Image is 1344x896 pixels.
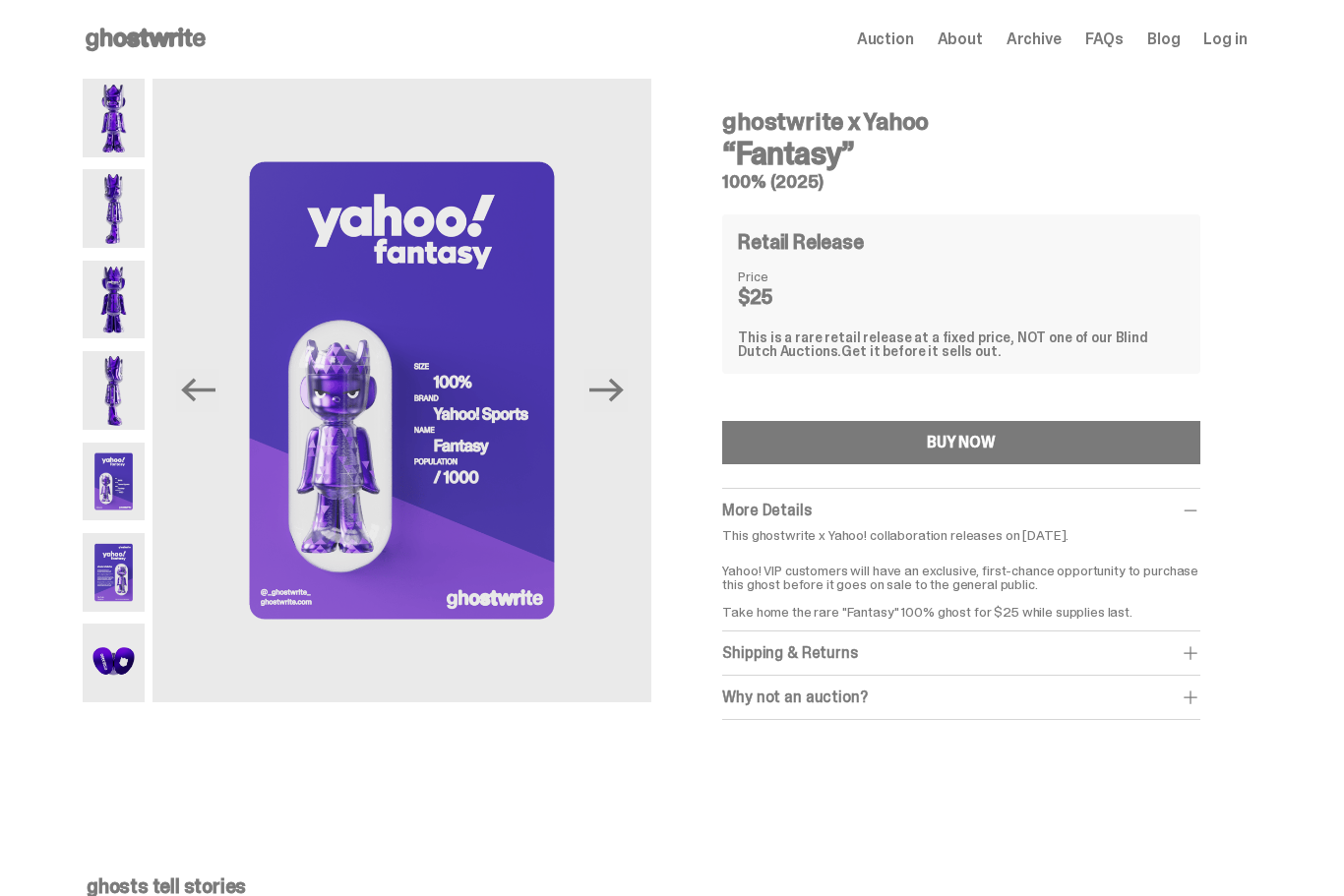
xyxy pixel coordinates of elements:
[176,369,219,412] button: Previous
[927,435,996,450] div: BUY NOW
[83,169,146,248] img: Yahoo-HG---2.png
[722,110,1199,134] h4: ghostwrite x Yahoo
[938,31,983,47] a: About
[83,443,146,521] img: Yahoo-HG---5.png
[722,500,811,520] span: More Details
[857,31,914,47] a: Auction
[1085,31,1124,47] a: FAQs
[722,550,1199,619] p: Yahoo! VIP customers will have an exclusive, first-chance opportunity to purchase this ghost befo...
[738,287,836,307] dd: $25
[841,342,1001,360] span: Get it before it sells out.
[83,351,146,430] img: Yahoo-HG---4.png
[83,624,146,702] img: Yahoo-HG---7.png
[83,261,146,339] img: Yahoo-HG---3.png
[1203,31,1247,47] a: Log in
[651,79,1150,702] img: svg+xml;base64,PHN2ZyB3aWR0aD0iMSIgaGVpZ2h0PSIxIiB2aWV3Qm94PSIwIDAgMSAxIiBmaWxsPSJub25lIiB4bWxucz...
[83,533,146,612] img: Yahoo-HG---6.png
[722,138,1199,169] h3: “Fantasy”
[153,79,651,702] img: Yahoo-HG---5.png
[738,269,836,283] dt: Price
[722,528,1199,542] p: This ghostwrite x Yahoo! collaboration releases on [DATE].
[584,369,628,412] button: Next
[83,79,146,157] img: Yahoo-HG---1.png
[722,421,1199,464] button: BUY NOW
[87,876,1243,896] p: ghosts tell stories
[1147,31,1180,47] a: Blog
[722,643,1199,663] div: Shipping & Returns
[722,173,1199,191] h5: 100% (2025)
[1007,31,1062,47] a: Archive
[738,330,1184,358] div: This is a rare retail release at a fixed price, NOT one of our Blind Dutch Auctions.
[738,232,863,252] h4: Retail Release
[722,687,1199,707] div: Why not an auction?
